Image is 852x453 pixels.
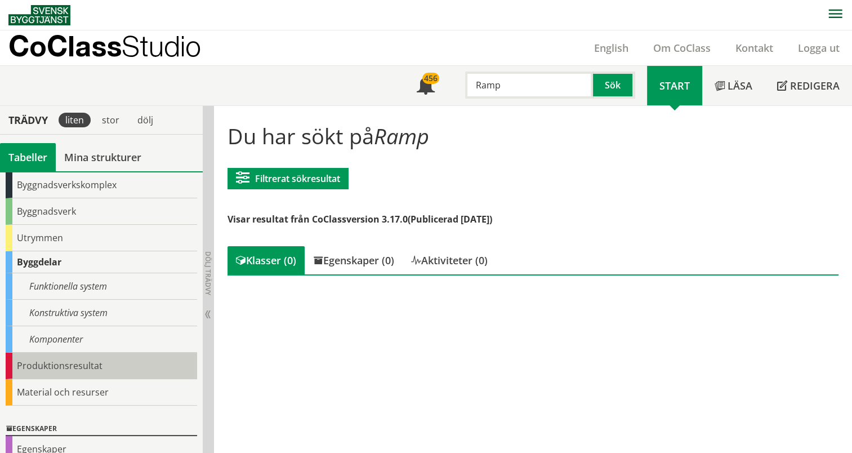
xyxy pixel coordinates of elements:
div: Byggdelar [6,251,197,273]
a: 456 [404,66,447,105]
span: Dölj trädvy [203,251,213,295]
span: Läsa [728,79,752,92]
input: Sök [465,72,593,99]
div: stor [95,113,126,127]
span: Visar resultat från CoClassversion 3.17.0 [228,213,408,225]
h1: Du har sökt på [228,123,839,148]
div: Aktiviteter (0) [403,246,496,274]
span: (Publicerad [DATE]) [408,213,492,225]
a: English [582,41,641,55]
span: Ramp [374,121,429,150]
a: Logga ut [786,41,852,55]
a: Redigera [765,66,852,105]
a: Kontakt [723,41,786,55]
button: Filtrerat sökresultat [228,168,349,189]
div: Produktionsresultat [6,353,197,379]
div: Egenskaper (0) [305,246,403,274]
span: Notifikationer [417,78,435,96]
div: Klasser (0) [228,246,305,274]
div: Trädvy [2,114,54,126]
p: CoClass [8,39,201,52]
div: Konstruktiva system [6,300,197,326]
div: 456 [422,73,439,84]
a: Om CoClass [641,41,723,55]
a: Läsa [702,66,765,105]
div: Material och resurser [6,379,197,406]
div: Funktionella system [6,273,197,300]
img: Svensk Byggtjänst [8,5,70,25]
div: dölj [131,113,160,127]
div: Byggnadsverk [6,198,197,225]
span: Start [659,79,690,92]
a: Start [647,66,702,105]
div: liten [59,113,91,127]
span: Redigera [790,79,840,92]
div: Byggnadsverkskomplex [6,172,197,198]
div: Egenskaper [6,423,197,436]
div: Utrymmen [6,225,197,251]
a: CoClassStudio [8,30,225,65]
div: Komponenter [6,326,197,353]
a: Mina strukturer [56,143,150,171]
span: Studio [122,29,201,63]
button: Sök [593,72,635,99]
